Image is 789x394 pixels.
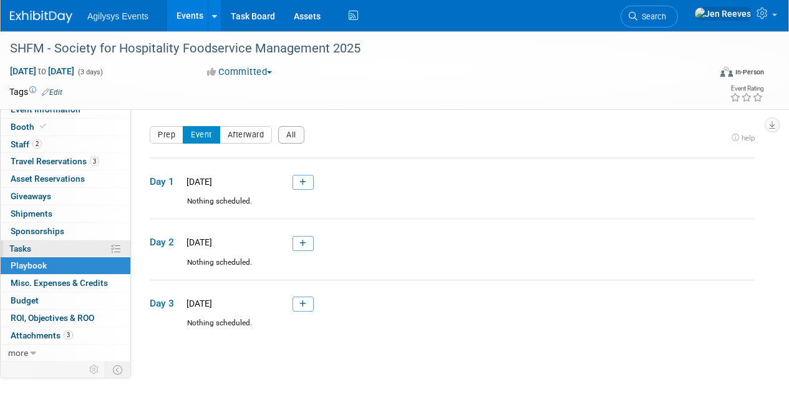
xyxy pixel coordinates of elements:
span: Misc. Expenses & Credits [11,278,108,288]
span: Sponsorships [11,226,64,236]
a: Playbook [1,257,130,274]
div: Nothing scheduled. [150,196,755,218]
span: 3 [90,157,99,166]
a: Sponsorships [1,223,130,240]
a: Edit [42,88,62,97]
img: Format-Inperson.png [720,67,733,77]
img: ExhibitDay [10,11,72,23]
span: [DATE] [183,237,212,247]
span: Booth [11,122,49,132]
td: Toggle Event Tabs [105,362,131,378]
div: Nothing scheduled. [150,318,755,340]
span: Staff [11,139,42,149]
a: Budget [1,292,130,309]
span: Budget [11,295,39,305]
span: ROI, Objectives & ROO [11,313,94,323]
div: Nothing scheduled. [150,257,755,279]
span: Travel Reservations [11,156,99,166]
a: Booth [1,119,130,135]
span: Shipments [11,209,52,219]
a: Asset Reservations [1,170,130,187]
span: 3 [64,330,73,340]
button: Prep [150,126,183,144]
a: Search [621,6,678,27]
div: Event Rating [730,86,763,92]
span: help [742,134,755,142]
span: Day 1 [150,175,181,189]
td: Personalize Event Tab Strip [84,362,105,378]
span: Day 3 [150,297,181,310]
a: Attachments3 [1,327,130,344]
span: [DATE] [183,177,212,187]
span: [DATE] [DATE] [9,66,75,77]
span: Day 2 [150,235,181,249]
span: Giveaways [11,191,51,201]
span: Search [637,12,666,21]
a: Travel Reservations3 [1,153,130,170]
td: Tags [9,86,62,98]
div: In-Person [735,67,764,77]
span: 2 [32,139,42,149]
span: [DATE] [183,298,212,308]
span: Playbook [11,260,47,270]
i: Booth reservation complete [40,123,46,130]
div: SHFM - Society for Hospitality Foodservice Management 2025 [6,37,700,60]
a: Shipments [1,205,130,222]
span: Asset Reservations [11,174,85,184]
span: Agilysys Events [87,11,148,21]
button: Committed [203,66,277,79]
button: Afterward [220,126,273,144]
a: ROI, Objectives & ROO [1,310,130,327]
button: Event [183,126,220,144]
span: Tasks [9,244,31,254]
a: Misc. Expenses & Credits [1,275,130,292]
img: Jen Reeves [694,7,752,21]
a: Giveaways [1,188,130,205]
span: Attachments [11,330,73,340]
span: more [8,348,28,358]
a: more [1,345,130,362]
div: Event Format [654,65,764,84]
span: to [36,66,48,76]
span: (3 days) [77,68,103,76]
button: All [278,126,304,144]
a: Tasks [1,240,130,257]
a: Staff2 [1,136,130,153]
